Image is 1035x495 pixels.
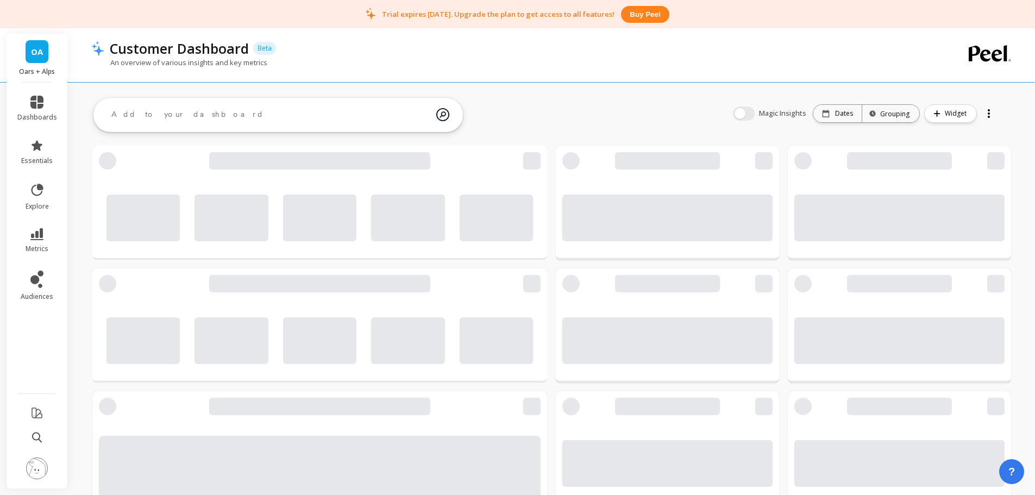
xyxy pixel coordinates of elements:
[872,109,909,119] div: Grouping
[1008,464,1015,479] span: ?
[21,292,53,301] span: audiences
[21,156,53,165] span: essentials
[253,42,276,55] p: Beta
[91,41,104,56] img: header icon
[621,6,669,23] button: Buy peel
[17,67,57,76] p: Oars + Alps
[436,100,449,129] img: magic search icon
[945,108,970,119] span: Widget
[31,46,43,58] span: OA
[999,459,1024,484] button: ?
[924,104,977,123] button: Widget
[110,39,249,58] p: Customer Dashboard
[835,109,853,118] p: Dates
[91,58,267,67] p: An overview of various insights and key metrics
[759,108,808,119] span: Magic Insights
[26,458,48,479] img: profile picture
[17,113,57,122] span: dashboards
[26,245,48,253] span: metrics
[26,202,49,211] span: explore
[382,9,614,19] p: Trial expires [DATE]. Upgrade the plan to get access to all features!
